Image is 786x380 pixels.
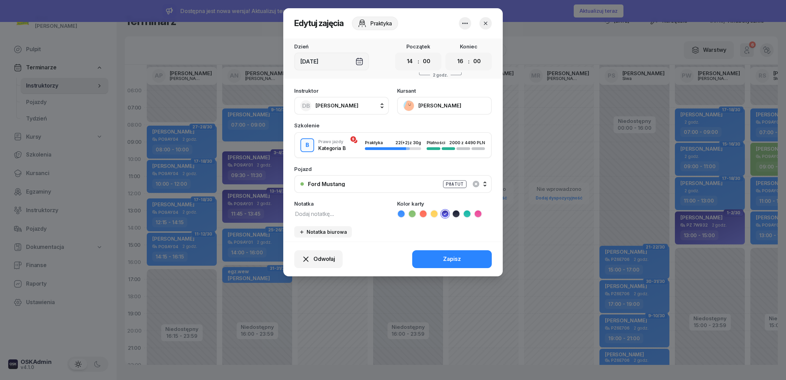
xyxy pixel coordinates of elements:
h2: Edytuj zajęcia [294,18,344,29]
div: Ford Mustang [308,181,345,187]
button: Zapisz [412,250,492,268]
span: DB [302,103,310,109]
span: [PERSON_NAME] [315,102,358,109]
button: Notatka biurowa [294,226,352,238]
button: Ford MustangP8ATUT [294,175,492,193]
button: Odwołaj [294,250,343,268]
button: DB[PERSON_NAME] [294,97,389,115]
div: : [418,57,419,66]
div: : [468,57,469,66]
button: [PERSON_NAME] [397,97,492,115]
span: Odwołaj [313,255,335,264]
div: P8ATUT [443,180,466,188]
div: Zapisz [443,255,461,264]
div: Notatka biurowa [299,229,347,235]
